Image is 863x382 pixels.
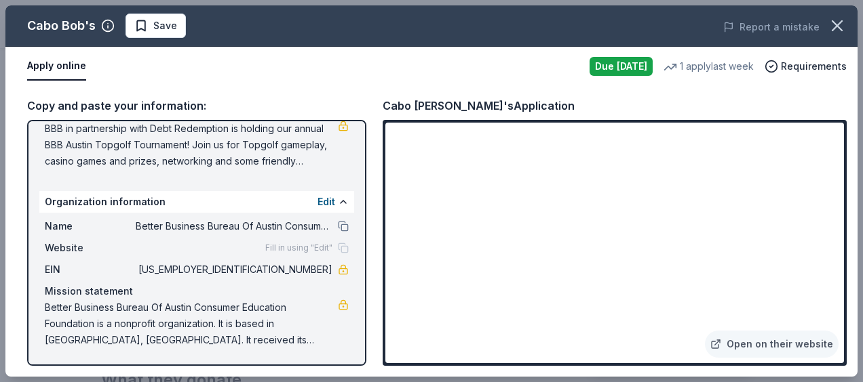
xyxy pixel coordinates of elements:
a: Open on their website [705,331,839,358]
div: Organization information [39,191,354,213]
button: Requirements [765,58,847,75]
div: 1 apply last week [664,58,754,75]
span: Better Business Bureau Of Austin Consumer Education Foundation [136,218,332,234]
span: Fill in using "Edit" [265,242,332,253]
span: Save [153,18,177,34]
button: Save [126,14,186,38]
div: Cabo [PERSON_NAME]'s Application [383,97,575,114]
span: BBB in partnership with Debt Redemption is holding our annual BBB Austin Topgolf Tournament! Join... [45,121,338,169]
div: Cabo Bob's [27,15,96,37]
div: Copy and paste your information: [27,97,366,114]
div: Mission statement [45,283,349,299]
span: Name [45,218,136,234]
span: Requirements [781,58,847,75]
span: Website [45,240,136,256]
span: Better Business Bureau Of Austin Consumer Education Foundation is a nonprofit organization. It is... [45,299,338,348]
span: EIN [45,261,136,278]
button: Apply online [27,52,86,81]
button: Report a mistake [723,19,820,35]
button: Edit [318,194,335,210]
span: [US_EMPLOYER_IDENTIFICATION_NUMBER] [136,261,332,278]
div: Due [DATE] [590,57,653,76]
